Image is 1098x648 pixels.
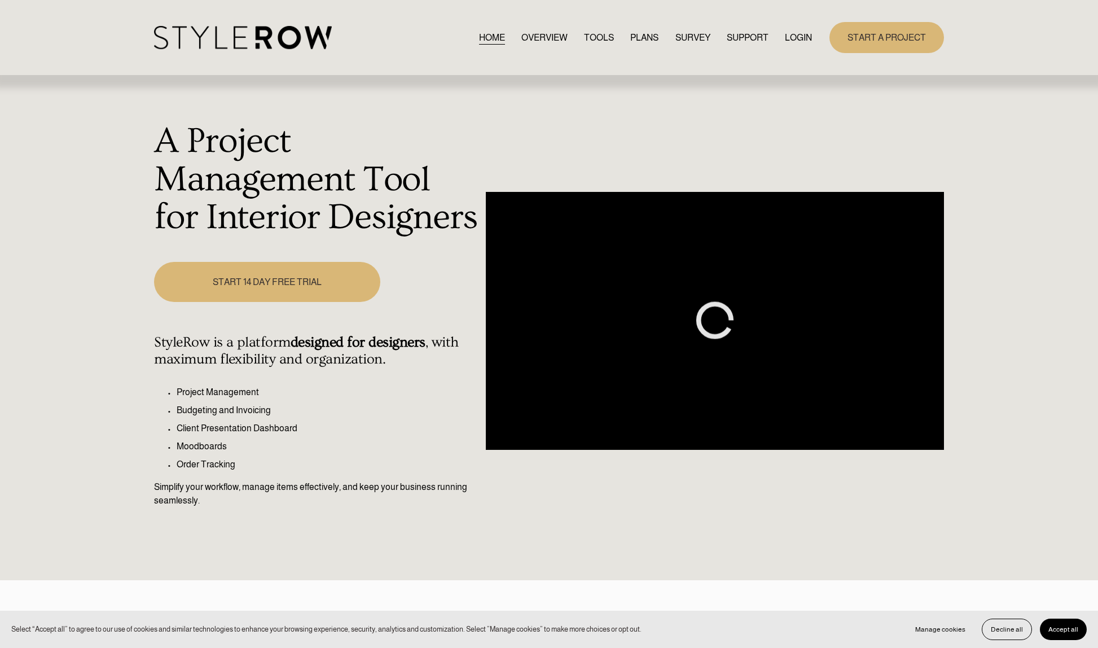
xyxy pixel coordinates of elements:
span: SUPPORT [727,31,768,45]
h1: A Project Management Tool for Interior Designers [154,122,480,237]
p: Order Tracking [177,458,480,471]
span: Decline all [991,625,1023,633]
strong: designed for designers [291,334,425,351]
a: HOME [479,30,505,45]
button: Decline all [982,619,1032,640]
a: LOGIN [785,30,812,45]
a: START 14 DAY FREE TRIAL [154,262,380,302]
p: Select “Accept all” to agree to our use of cookies and similar technologies to enhance your brows... [11,624,642,634]
button: Accept all [1040,619,1087,640]
img: StyleRow [154,26,332,49]
p: Budgeting and Invoicing [177,404,480,417]
button: Manage cookies [907,619,974,640]
p: Project Management [177,386,480,399]
a: OVERVIEW [521,30,568,45]
p: Client Presentation Dashboard [177,422,480,435]
a: TOOLS [584,30,614,45]
a: folder dropdown [727,30,768,45]
p: Moodboards [177,440,480,453]
p: Simplify your workflow, manage items effectively, and keep your business running seamlessly. [154,480,480,507]
a: SURVEY [675,30,710,45]
a: PLANS [630,30,658,45]
h4: StyleRow is a platform , with maximum flexibility and organization. [154,334,480,368]
span: Accept all [1048,625,1078,633]
a: START A PROJECT [829,22,944,53]
span: Manage cookies [915,625,965,633]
